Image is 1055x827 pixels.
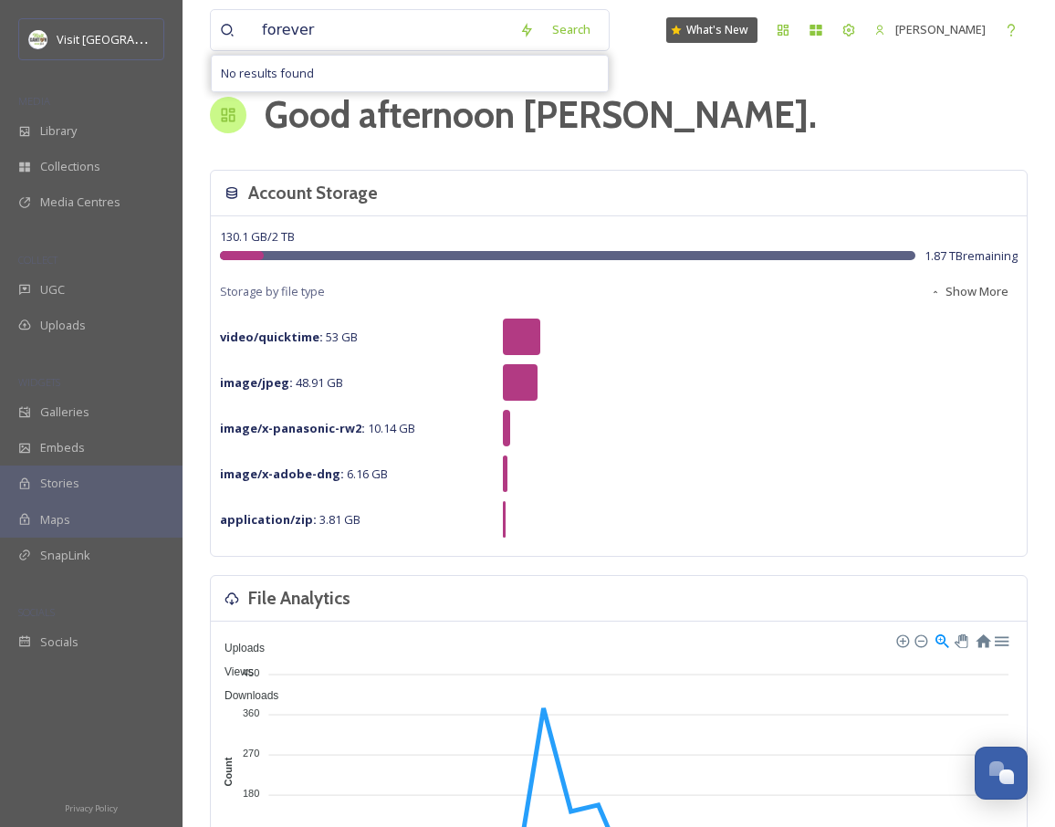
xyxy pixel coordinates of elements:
[40,194,120,211] span: Media Centres
[40,281,65,298] span: UGC
[921,274,1018,309] button: Show More
[18,94,50,108] span: MEDIA
[248,180,378,206] h3: Account Storage
[243,666,259,677] tspan: 450
[895,21,986,37] span: [PERSON_NAME]
[220,511,317,528] strong: application/zip :
[211,665,254,678] span: Views
[243,788,259,799] tspan: 180
[975,632,990,647] div: Reset Zoom
[220,420,365,436] strong: image/x-panasonic-rw2 :
[865,12,995,47] a: [PERSON_NAME]
[248,585,350,612] h3: File Analytics
[18,605,55,619] span: SOCIALS
[666,17,757,43] a: What's New
[543,12,600,47] div: Search
[220,374,293,391] strong: image/jpeg :
[220,420,415,436] span: 10.14 GB
[40,633,78,651] span: Socials
[211,642,265,654] span: Uploads
[40,475,79,492] span: Stories
[243,748,259,759] tspan: 270
[975,747,1028,800] button: Open Chat
[220,466,344,482] strong: image/x-adobe-dng :
[29,30,47,48] img: download.jpeg
[40,122,77,140] span: Library
[18,375,60,389] span: WIDGETS
[993,632,1008,647] div: Menu
[65,796,118,818] a: Privacy Policy
[955,634,966,645] div: Panning
[221,65,314,82] span: No results found
[220,374,343,391] span: 48.91 GB
[914,633,926,646] div: Zoom Out
[220,228,295,245] span: 130.1 GB / 2 TB
[220,511,360,528] span: 3.81 GB
[220,329,323,345] strong: video/quicktime :
[243,707,259,718] tspan: 360
[253,10,510,50] input: Search your library
[57,30,198,47] span: Visit [GEOGRAPHIC_DATA]
[224,757,235,786] text: Count
[895,633,908,646] div: Zoom In
[18,253,57,267] span: COLLECT
[65,802,118,814] span: Privacy Policy
[40,158,100,175] span: Collections
[220,283,325,300] span: Storage by file type
[40,547,90,564] span: SnapLink
[934,632,949,647] div: Selection Zoom
[220,329,358,345] span: 53 GB
[40,439,85,456] span: Embeds
[40,511,70,529] span: Maps
[265,88,817,142] h1: Good afternoon [PERSON_NAME] .
[40,317,86,334] span: Uploads
[40,403,89,421] span: Galleries
[220,466,388,482] span: 6.16 GB
[211,689,278,702] span: Downloads
[924,247,1018,265] span: 1.87 TB remaining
